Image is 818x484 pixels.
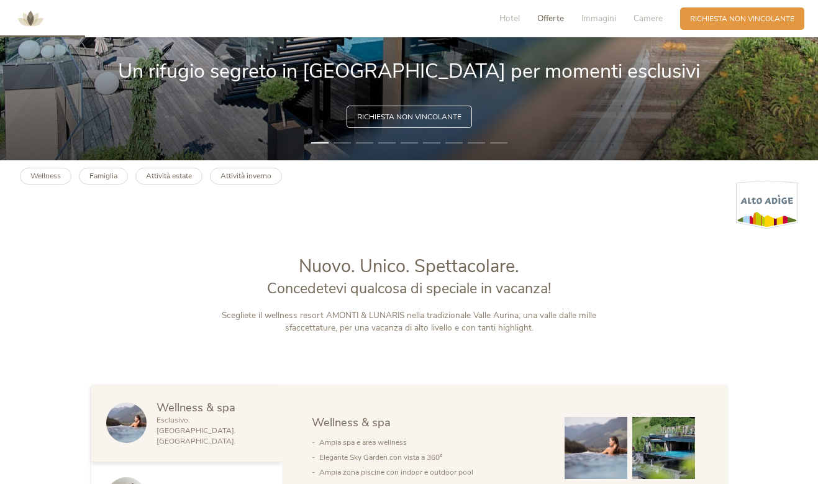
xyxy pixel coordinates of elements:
b: Famiglia [89,171,117,181]
li: Ampia zona piscine con indoor e outdoor pool [319,465,545,480]
b: Attività inverno [220,171,271,181]
a: Famiglia [79,168,128,185]
span: Richiesta non vincolante [357,112,461,122]
b: Attività estate [146,171,192,181]
span: Concedetevi qualcosa di speciale in vacanza! [267,279,551,298]
span: Immagini [581,12,616,24]
img: Alto Adige [736,180,798,229]
span: Offerte [537,12,564,24]
a: Wellness [20,168,71,185]
p: Scegliete il wellness resort AMONTI & LUNARIS nella tradizionale Valle Aurina, una valle dalle mi... [202,309,617,335]
span: Richiesta non vincolante [690,14,794,24]
span: Camere [634,12,663,24]
a: Attività estate [135,168,202,185]
li: Elegante Sky Garden con vista a 360° [319,450,545,465]
a: AMONTI & LUNARIS Wellnessresort [12,15,49,22]
span: Esclusivo. [GEOGRAPHIC_DATA]. [GEOGRAPHIC_DATA]. [157,415,236,446]
span: Wellness & spa [157,400,235,415]
b: Wellness [30,171,61,181]
span: Hotel [499,12,520,24]
span: Wellness & spa [312,414,391,430]
li: Ampia spa e area wellness [319,435,545,450]
span: Nuovo. Unico. Spettacolare. [299,254,519,278]
a: Attività inverno [210,168,282,185]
